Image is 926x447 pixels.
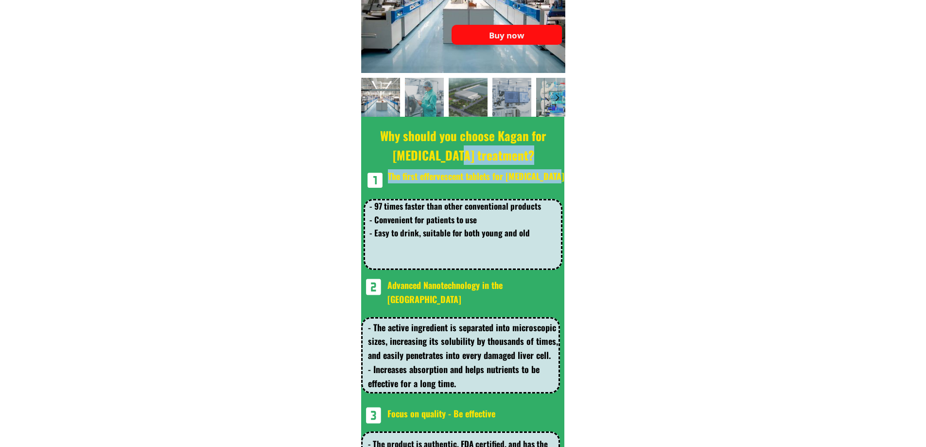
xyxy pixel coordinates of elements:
font: - The active ingredient is separated into microscopic sizes, increasing its solubility by thousan... [368,321,558,362]
font: - 97 times faster than other conventional products [369,200,541,212]
font: Why should you choose Kagan for [MEDICAL_DATA] treatment? [380,126,546,164]
font: - Easy to drink, suitable for both young and old [369,227,530,239]
font: - Increases absorption and helps nutrients to be effective for a long time. [368,363,540,390]
font: Buy now [489,30,524,41]
font: Advanced Nanotechnology in the [GEOGRAPHIC_DATA] [387,279,503,305]
font: - Convenient for patients to use [369,214,477,226]
font: The first effervescent tablets for [MEDICAL_DATA] [388,170,564,182]
font: Focus on quality - Be effective [387,407,495,420]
